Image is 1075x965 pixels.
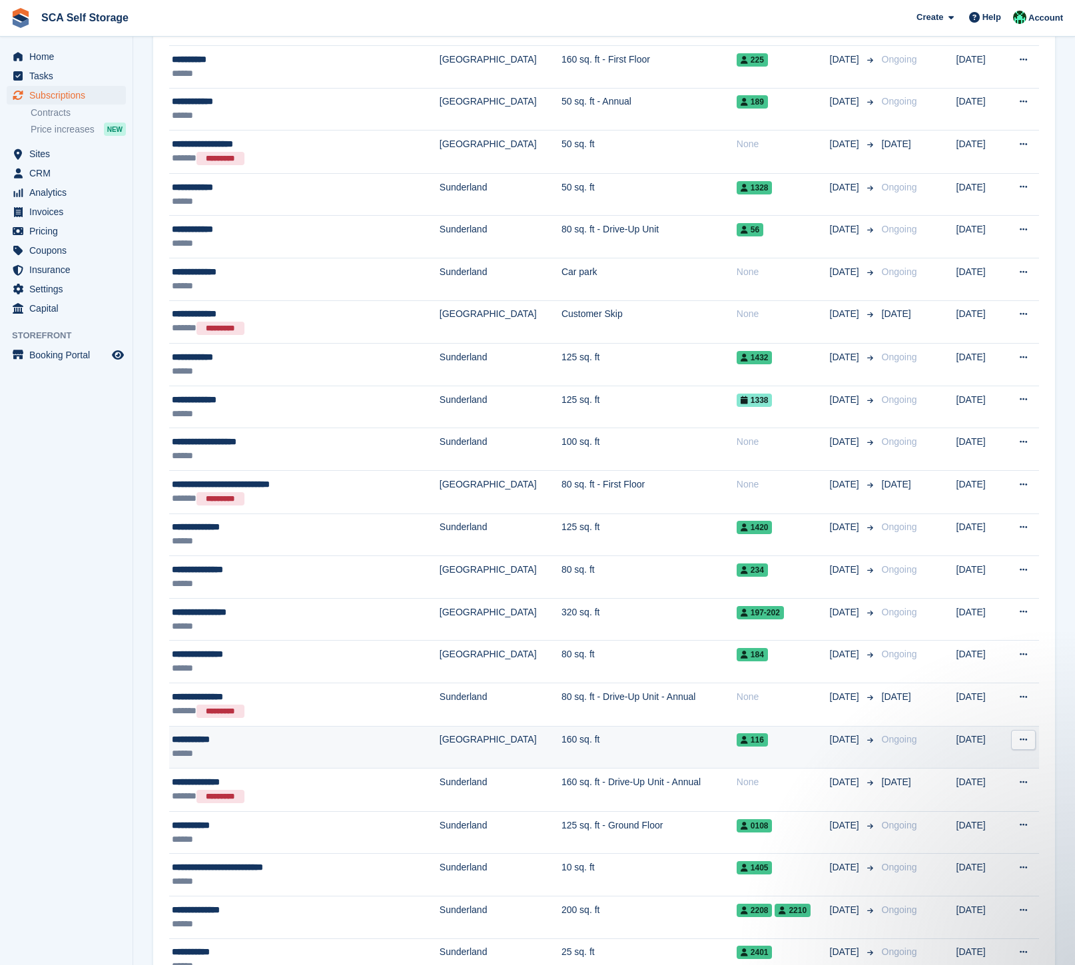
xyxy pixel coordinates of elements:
[440,641,561,683] td: [GEOGRAPHIC_DATA]
[440,811,561,854] td: Sunderland
[882,564,917,575] span: Ongoing
[882,820,917,830] span: Ongoing
[737,690,830,704] div: None
[956,896,1004,938] td: [DATE]
[29,299,109,318] span: Capital
[882,139,911,149] span: [DATE]
[830,733,862,747] span: [DATE]
[882,734,917,745] span: Ongoing
[440,88,561,131] td: [GEOGRAPHIC_DATA]
[830,903,862,917] span: [DATE]
[882,862,917,872] span: Ongoing
[29,222,109,240] span: Pricing
[830,265,862,279] span: [DATE]
[882,946,917,957] span: Ongoing
[956,769,1004,812] td: [DATE]
[830,775,862,789] span: [DATE]
[737,733,768,747] span: 116
[956,88,1004,131] td: [DATE]
[7,222,126,240] a: menu
[830,222,862,236] span: [DATE]
[956,300,1004,344] td: [DATE]
[737,137,830,151] div: None
[440,726,561,769] td: [GEOGRAPHIC_DATA]
[830,307,862,321] span: [DATE]
[956,471,1004,514] td: [DATE]
[440,471,561,514] td: [GEOGRAPHIC_DATA]
[956,258,1004,301] td: [DATE]
[561,216,737,258] td: 80 sq. ft - Drive-Up Unit
[7,346,126,364] a: menu
[830,818,862,832] span: [DATE]
[916,11,943,24] span: Create
[956,344,1004,386] td: [DATE]
[830,95,862,109] span: [DATE]
[561,471,737,514] td: 80 sq. ft - First Floor
[7,299,126,318] a: menu
[561,300,737,344] td: Customer Skip
[737,223,763,236] span: 56
[737,521,773,534] span: 1420
[956,46,1004,89] td: [DATE]
[440,216,561,258] td: Sunderland
[561,258,737,301] td: Car park
[882,308,911,319] span: [DATE]
[29,86,109,105] span: Subscriptions
[561,769,737,812] td: 160 sq. ft - Drive-Up Unit - Annual
[737,904,773,917] span: 2208
[956,386,1004,428] td: [DATE]
[440,300,561,344] td: [GEOGRAPHIC_DATA]
[882,394,917,405] span: Ongoing
[830,690,862,704] span: [DATE]
[956,131,1004,174] td: [DATE]
[36,7,134,29] a: SCA Self Storage
[882,352,917,362] span: Ongoing
[737,53,768,67] span: 225
[882,691,911,702] span: [DATE]
[830,563,862,577] span: [DATE]
[29,260,109,279] span: Insurance
[29,47,109,66] span: Home
[31,107,126,119] a: Contracts
[956,173,1004,216] td: [DATE]
[7,145,126,163] a: menu
[956,556,1004,599] td: [DATE]
[561,344,737,386] td: 125 sq. ft
[561,598,737,641] td: 320 sq. ft
[737,351,773,364] span: 1432
[440,46,561,89] td: [GEOGRAPHIC_DATA]
[737,819,773,832] span: 0108
[737,435,830,449] div: None
[7,280,126,298] a: menu
[7,86,126,105] a: menu
[830,605,862,619] span: [DATE]
[440,173,561,216] td: Sunderland
[830,350,862,364] span: [DATE]
[561,556,737,599] td: 80 sq. ft
[29,346,109,364] span: Booking Portal
[830,137,862,151] span: [DATE]
[737,775,830,789] div: None
[737,648,768,661] span: 184
[12,329,133,342] span: Storefront
[7,183,126,202] a: menu
[7,260,126,279] a: menu
[31,122,126,137] a: Price increases NEW
[440,598,561,641] td: [GEOGRAPHIC_DATA]
[882,266,917,277] span: Ongoing
[830,647,862,661] span: [DATE]
[440,769,561,812] td: Sunderland
[1013,11,1026,24] img: Ross Chapman
[956,428,1004,471] td: [DATE]
[956,216,1004,258] td: [DATE]
[882,521,917,532] span: Ongoing
[956,811,1004,854] td: [DATE]
[561,173,737,216] td: 50 sq. ft
[775,904,811,917] span: 2210
[29,183,109,202] span: Analytics
[882,649,917,659] span: Ongoing
[737,181,773,194] span: 1328
[737,265,830,279] div: None
[882,904,917,915] span: Ongoing
[561,683,737,726] td: 80 sq. ft - Drive-Up Unit - Annual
